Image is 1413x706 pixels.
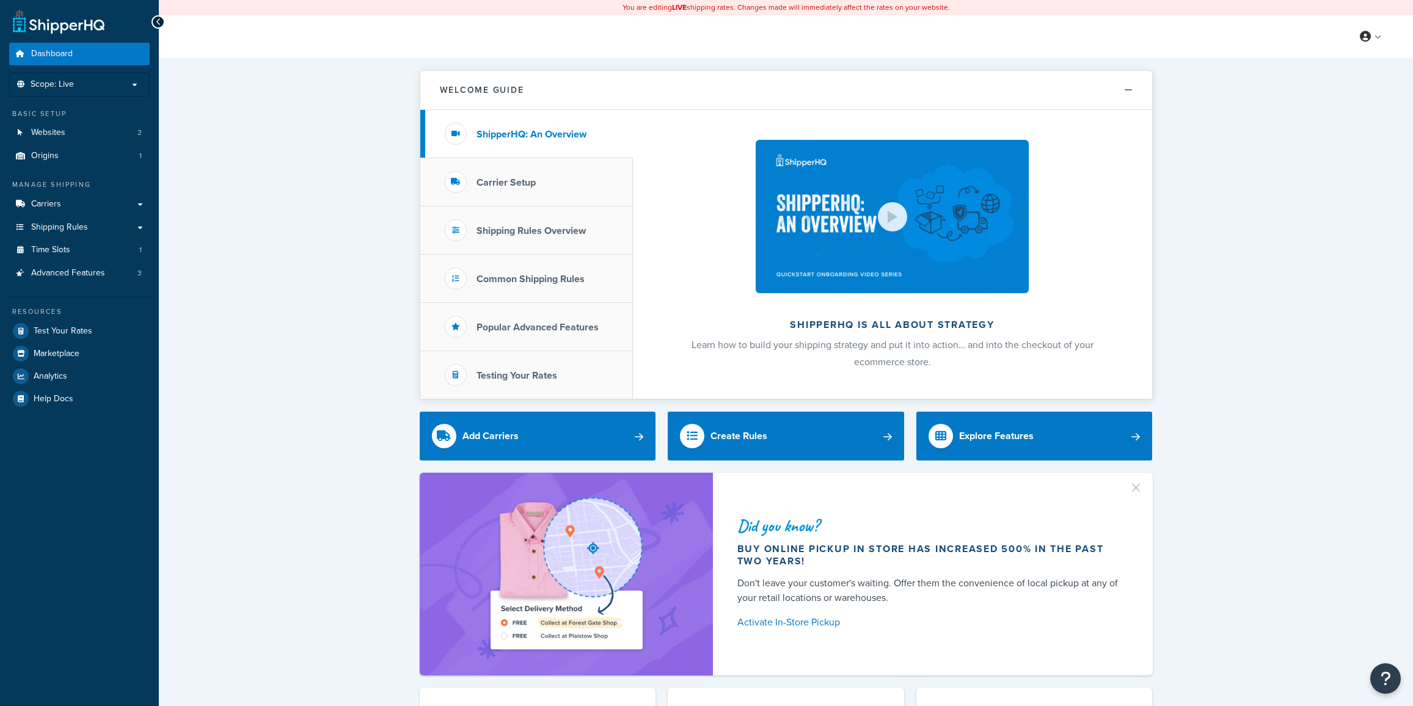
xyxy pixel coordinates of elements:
div: Don't leave your customer's waiting. Offer them the convenience of local pickup at any of your re... [737,576,1123,605]
li: Origins [9,145,150,167]
a: Activate In-Store Pickup [737,614,1123,631]
span: 1 [139,245,142,255]
a: Marketplace [9,343,150,365]
a: Time Slots1 [9,239,150,261]
h3: Testing Your Rates [476,370,557,381]
button: Open Resource Center [1370,663,1401,694]
span: Advanced Features [31,268,105,278]
li: Time Slots [9,239,150,261]
span: Analytics [34,371,67,382]
span: Time Slots [31,245,70,255]
div: Buy online pickup in store has increased 500% in the past two years! [737,543,1123,567]
span: Carriers [31,199,61,209]
div: Resources [9,307,150,317]
span: Learn how to build your shipping strategy and put it into action… and into the checkout of your e... [692,338,1094,369]
span: Marketplace [34,349,79,359]
div: Create Rules [710,428,767,445]
li: Websites [9,122,150,144]
span: Scope: Live [31,79,74,90]
a: Create Rules [668,412,904,460]
span: Dashboard [31,49,73,59]
a: Origins1 [9,145,150,167]
h2: ShipperHQ is all about strategy [665,319,1120,330]
span: Help Docs [34,394,73,404]
span: Shipping Rules [31,222,88,233]
h3: Shipping Rules Overview [476,225,586,236]
a: Explore Features [916,412,1153,460]
div: Add Carriers [462,428,519,445]
h3: ShipperHQ: An Overview [476,129,586,140]
a: Websites2 [9,122,150,144]
span: 3 [137,268,142,278]
span: Origins [31,151,59,161]
div: Manage Shipping [9,180,150,190]
a: Shipping Rules [9,216,150,239]
a: Advanced Features3 [9,262,150,285]
span: 1 [139,151,142,161]
button: Welcome Guide [420,71,1152,110]
li: Advanced Features [9,262,150,285]
span: Websites [31,128,65,138]
img: ShipperHQ is all about strategy [756,140,1028,293]
div: Did you know? [737,517,1123,534]
a: Analytics [9,365,150,387]
h3: Common Shipping Rules [476,274,585,285]
img: ad-shirt-map-b0359fc47e01cab431d101c4b569394f6a03f54285957d908178d52f29eb9668.png [456,491,677,657]
a: Help Docs [9,388,150,410]
a: Carriers [9,193,150,216]
h2: Welcome Guide [440,86,524,95]
div: Explore Features [959,428,1034,445]
h3: Popular Advanced Features [476,322,599,333]
a: Add Carriers [420,412,656,460]
span: Test Your Rates [34,326,92,337]
a: Test Your Rates [9,320,150,342]
b: LIVE [672,2,687,13]
h3: Carrier Setup [476,177,536,188]
span: 2 [137,128,142,138]
a: Dashboard [9,43,150,65]
div: Basic Setup [9,109,150,119]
